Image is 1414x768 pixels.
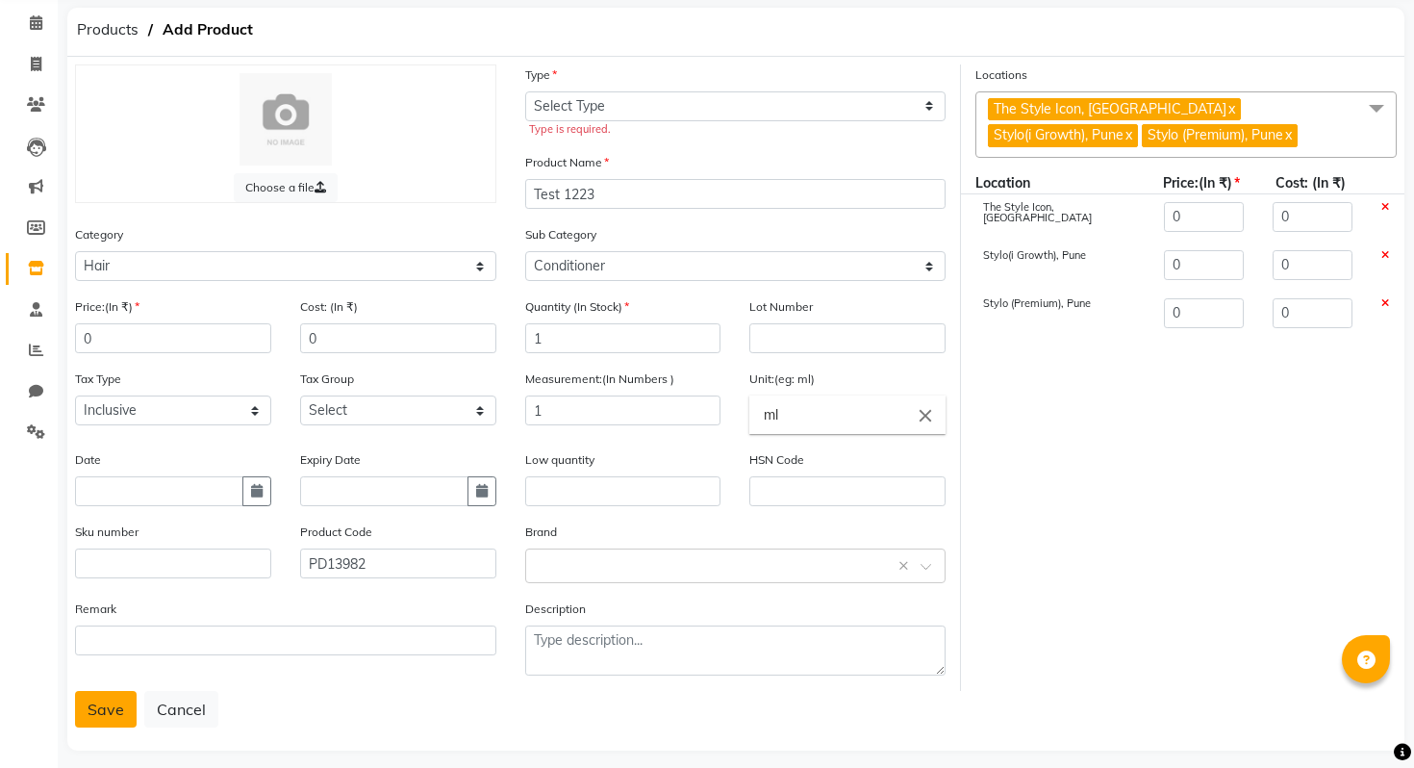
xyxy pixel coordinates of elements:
[994,126,1124,143] span: Stylo(i Growth), Pune
[240,73,332,166] img: Cinque Terre
[1261,173,1374,193] div: Cost: (In ₹)
[1124,126,1132,143] a: x
[749,298,813,316] label: Lot Number
[525,298,629,316] label: Quantity (In Stock)
[749,451,804,469] label: HSN Code
[525,451,594,469] label: Low quantity
[525,601,586,618] label: Description
[525,154,609,171] label: Product Name
[75,226,123,243] label: Category
[525,226,596,243] label: Sub Category
[529,121,947,138] div: Type is required.
[1283,126,1292,143] a: x
[898,556,915,576] span: Clear all
[300,451,361,469] label: Expiry Date
[300,371,354,388] label: Tax Group
[1149,173,1261,193] div: Price:(In ₹)
[75,371,121,388] label: Tax Type
[75,298,139,316] label: Price:(In ₹)
[234,173,338,202] label: Choose a file
[749,371,815,388] label: Unit:(eg: ml)
[525,371,674,388] label: Measurement:(In Numbers )
[75,691,137,728] button: Save
[983,296,1091,310] span: Stylo (Premium), Pune
[994,100,1226,117] span: The Style Icon, [GEOGRAPHIC_DATA]
[1226,100,1235,117] a: x
[983,248,1086,262] span: Stylo(i Growth), Pune
[961,173,1149,193] div: Location
[300,298,358,316] label: Cost: (In ₹)
[300,549,496,578] input: Leave empty to Autogenerate
[983,200,1092,224] span: The Style Icon, [GEOGRAPHIC_DATA]
[75,601,116,618] label: Remark
[1148,126,1283,143] span: Stylo (Premium), Pune
[300,524,372,541] label: Product Code
[975,66,1027,84] label: Locations
[153,13,263,47] span: Add Product
[75,451,101,469] label: Date
[67,13,148,47] span: Products
[75,524,139,541] label: Sku number
[144,691,218,728] button: Cancel
[525,524,557,541] label: Brand
[915,405,936,426] i: Close
[525,66,557,84] label: Type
